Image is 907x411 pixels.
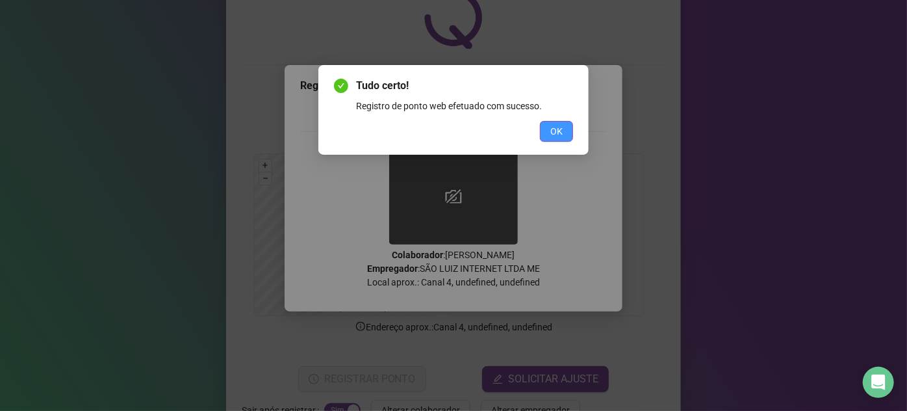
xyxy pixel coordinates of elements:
[356,99,573,113] div: Registro de ponto web efetuado com sucesso.
[863,367,894,398] div: Open Intercom Messenger
[550,124,563,139] span: OK
[356,78,573,94] span: Tudo certo!
[334,79,348,93] span: check-circle
[540,121,573,142] button: OK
